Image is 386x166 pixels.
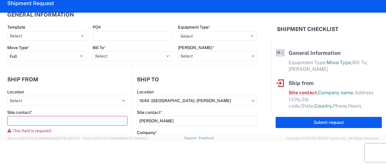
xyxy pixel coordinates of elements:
span: Equipment Type, [289,60,327,65]
span: Ship from [289,80,314,86]
label: Equipment Type [178,24,210,30]
span: Server: 2025.17.0-16a969492de [7,136,80,140]
a: Feedback [199,136,214,140]
input: Select [93,51,172,61]
span: State, [301,103,314,109]
label: Location [7,89,24,95]
label: Location [137,89,154,95]
span: Move Type, [327,60,352,65]
a: Support [184,136,199,140]
span: Phone, [333,103,348,109]
span: Copyright © [DATE]-[DATE] Agistix Inc., All Rights Reserved [286,136,379,141]
label: Bill To [93,45,106,50]
input: Select [7,96,128,105]
span: [DATE] 09:51:12 [56,136,80,140]
button: Submit request [276,117,382,128]
span: Bill To, [352,60,368,65]
input: Select [7,31,86,41]
span: General Information [289,50,341,56]
span: [DATE] 08:44:20 [123,136,148,140]
label: Site contact [7,110,33,115]
span: Company name, [318,90,355,96]
span: This field is required [13,128,51,133]
span: Country, [314,103,333,109]
h2: General Information [7,12,74,18]
label: PO# [93,24,101,30]
label: Move Type [7,45,30,50]
span: Site contact, [289,90,318,96]
input: Select [137,96,257,105]
span: Hours to [300,110,319,115]
h2: Ship to [137,77,159,83]
input: Select [178,51,257,61]
label: Company [137,130,157,135]
label: Site contact [137,110,162,115]
label: [PERSON_NAME] [178,45,214,50]
h2: Ship from [7,77,38,83]
span: City, [292,96,302,102]
span: Client: 2025.17.0-5dd568f [82,136,148,140]
h2: Shipment Checklist [277,26,338,33]
label: Template [7,24,25,30]
span: [PERSON_NAME] [289,66,328,72]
